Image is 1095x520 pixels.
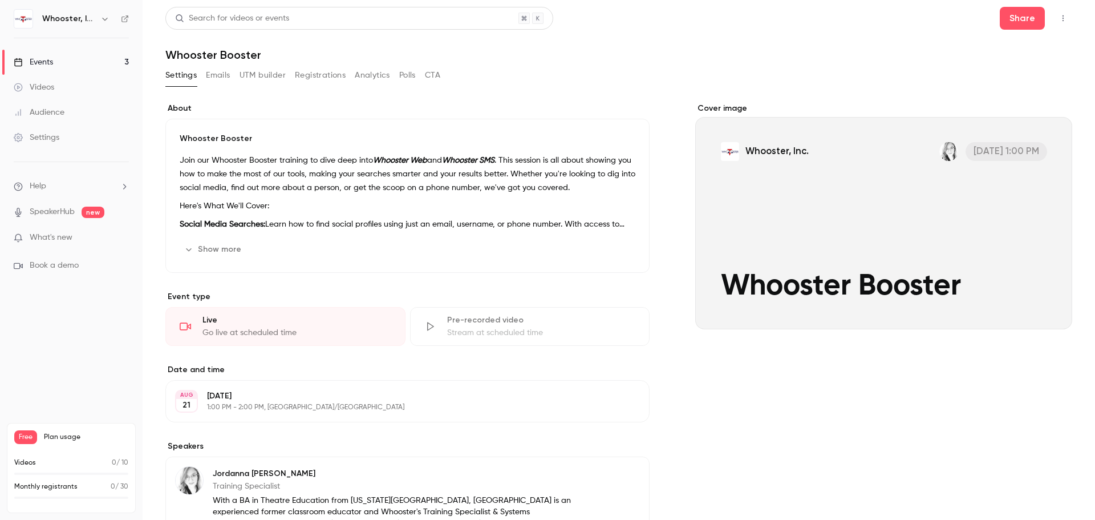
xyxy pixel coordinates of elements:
span: Free [14,430,37,444]
strong: Whooster SMS [442,156,494,164]
p: Monthly registrants [14,482,78,492]
div: Events [14,57,53,68]
span: new [82,207,104,218]
button: Share [1000,7,1045,30]
a: SpeakerHub [30,206,75,218]
p: / 30 [111,482,128,492]
p: Training Specialist [213,481,575,492]
strong: Social Media Searches: [180,220,265,228]
div: Pre-recorded videoStream at scheduled time [410,307,650,346]
span: Help [30,180,46,192]
label: Cover image [695,103,1072,114]
p: Join our Whooster Booster training to dive deep into and . This session is all about showing you ... [180,154,635,195]
div: Videos [14,82,54,93]
div: Stream at scheduled time [447,327,636,338]
div: LiveGo live at scheduled time [165,307,405,346]
label: Date and time [165,364,650,376]
h1: Whooster Booster [165,48,1072,62]
div: Pre-recorded video [447,315,636,326]
span: What's new [30,232,72,244]
button: Registrations [295,66,346,84]
div: Search for videos or events [175,13,289,25]
button: Show more [180,240,248,259]
span: Book a demo [30,260,79,272]
button: Settings [165,66,197,84]
span: 0 [111,483,115,490]
button: Analytics [355,66,390,84]
p: Whooster Booster [180,133,635,144]
li: help-dropdown-opener [14,180,129,192]
label: About [165,103,650,114]
p: Here's What We'll Cover: [180,199,635,213]
img: Jordanna Musser [176,467,203,494]
div: AUG [176,391,197,399]
p: Learn how to find social profiles using just an email, username, or phone number. With access to ... [180,217,635,231]
button: Emails [206,66,230,84]
p: Event type [165,291,650,303]
button: UTM builder [240,66,286,84]
button: CTA [425,66,440,84]
h6: Whooster, Inc. [42,13,96,25]
p: / 10 [112,458,128,468]
img: Whooster, Inc. [14,10,33,28]
p: 1:00 PM - 2:00 PM, [GEOGRAPHIC_DATA]/[GEOGRAPHIC_DATA] [207,403,589,412]
span: 0 [112,459,116,466]
p: Jordanna [PERSON_NAME] [213,468,575,479]
section: Cover image [695,103,1072,329]
span: Plan usage [44,433,128,442]
div: Live [202,315,391,326]
label: Speakers [165,441,650,452]
div: Audience [14,107,64,118]
div: Settings [14,132,59,143]
strong: Whooster Web [373,156,427,164]
p: Videos [14,458,36,468]
p: [DATE] [207,390,589,402]
p: 21 [182,400,190,411]
button: Polls [399,66,416,84]
div: Go live at scheduled time [202,327,391,338]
